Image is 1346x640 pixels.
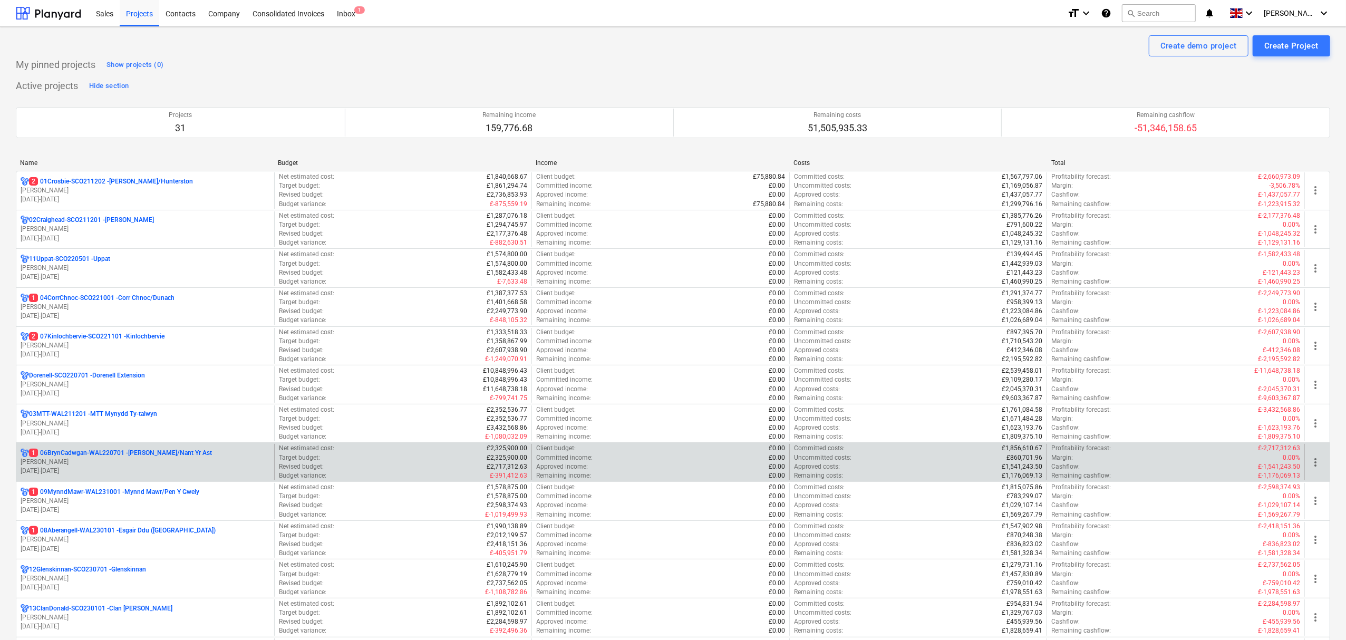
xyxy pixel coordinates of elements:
p: Client budget : [536,172,576,181]
p: £1,048,245.32 [1002,229,1042,238]
p: £-848,105.32 [490,316,527,325]
p: Committed income : [536,375,593,384]
i: notifications [1204,7,1215,20]
div: Project has multi currencies enabled [21,255,29,264]
p: Approved costs : [794,346,840,355]
p: Target budget : [279,181,320,190]
span: 1 [29,488,38,496]
p: £0.00 [769,298,785,307]
p: Cashflow : [1051,385,1080,394]
p: £0.00 [769,277,785,286]
p: [PERSON_NAME] [21,535,270,544]
iframe: Chat Widget [1293,589,1346,640]
p: 51,505,935.33 [808,122,867,134]
p: Remaining cashflow : [1051,355,1111,364]
p: Remaining cashflow : [1051,200,1111,209]
p: Net estimated cost : [279,289,334,298]
p: £139,494.45 [1006,250,1042,259]
p: £-875,559.19 [490,200,527,209]
div: Project has multi currencies enabled [21,177,29,186]
span: more_vert [1309,223,1322,236]
p: £1,333,518.33 [487,328,527,337]
p: £1,169,056.87 [1002,181,1042,190]
p: -3,506.78% [1269,181,1300,190]
span: [PERSON_NAME] [1264,9,1316,17]
span: more_vert [1309,573,1322,585]
p: Active projects [16,80,78,92]
div: Create demo project [1160,39,1237,53]
p: Uncommitted costs : [794,181,851,190]
p: 01Crosbie-SCO211202 - [PERSON_NAME]/Hunterston [29,177,193,186]
p: £0.00 [769,211,785,220]
p: Approved costs : [794,307,840,316]
p: £791,600.22 [1006,220,1042,229]
p: £1,129,131.16 [1002,238,1042,247]
p: [PERSON_NAME] [21,303,270,312]
p: Target budget : [279,375,320,384]
p: Uncommitted costs : [794,259,851,268]
p: Client budget : [536,250,576,259]
p: 0.00% [1283,259,1300,268]
p: Client budget : [536,211,576,220]
p: £121,443.23 [1006,268,1042,277]
p: Net estimated cost : [279,328,334,337]
span: 1 [29,449,38,457]
p: [DATE] - [DATE] [21,234,270,243]
p: Remaining income : [536,277,591,286]
div: Project has multi currencies enabled [21,332,29,341]
p: Margin : [1051,259,1073,268]
p: Approved income : [536,190,588,199]
p: £0.00 [769,190,785,199]
p: £11,648,738.18 [483,385,527,394]
p: £-1,048,245.32 [1258,229,1300,238]
p: [PERSON_NAME] [21,458,270,467]
p: £2,195,592.82 [1002,355,1042,364]
button: Show projects (0) [104,56,166,73]
p: £75,880.84 [753,200,785,209]
p: 09MynndMawr-WAL231001 - Mynnd Mawr/Pen Y Gwely [29,488,199,497]
p: £1,460,990.25 [1002,277,1042,286]
p: Net estimated cost : [279,250,334,259]
p: Committed income : [536,181,593,190]
p: £0.00 [769,307,785,316]
p: £0.00 [769,328,785,337]
p: £0.00 [769,238,785,247]
p: [DATE] - [DATE] [21,506,270,515]
p: 04CorrChnoc-SCO221001 - Corr Chnoc/Dunach [29,294,175,303]
p: £1,291,374.77 [1002,289,1042,298]
span: more_vert [1309,534,1322,546]
div: Project has multi currencies enabled [21,604,29,613]
div: Project has multi currencies enabled [21,449,29,458]
div: Show projects (0) [106,59,163,71]
div: 109MynndMawr-WAL231001 -Mynnd Mawr/Pen Y Gwely[PERSON_NAME][DATE]-[DATE] [21,488,270,515]
p: [PERSON_NAME] [21,264,270,273]
p: £-2,660,973.09 [1258,172,1300,181]
p: £0.00 [769,355,785,364]
p: £0.00 [769,229,785,238]
p: Margin : [1051,375,1073,384]
p: 0.00% [1283,298,1300,307]
p: Approved costs : [794,268,840,277]
button: Create Project [1253,35,1330,56]
p: £0.00 [769,259,785,268]
span: search [1127,9,1135,17]
p: Remaining cashflow [1135,111,1197,120]
p: Target budget : [279,259,320,268]
div: 207Kinlochbervie-SCO221101 -Kinlochbervie[PERSON_NAME][DATE]-[DATE] [21,332,270,359]
p: £-1,460,990.25 [1258,277,1300,286]
p: Revised budget : [279,229,324,238]
p: [PERSON_NAME] [21,497,270,506]
p: Profitability forecast : [1051,289,1111,298]
p: £412,346.08 [1006,346,1042,355]
p: £-1,223,915.32 [1258,200,1300,209]
p: £2,736,853.93 [487,190,527,199]
p: £-11,648,738.18 [1254,366,1300,375]
p: £0.00 [769,289,785,298]
p: £1,287,076.18 [487,211,527,220]
span: more_vert [1309,340,1322,352]
p: £-2,177,376.48 [1258,211,1300,220]
p: £1,358,867.99 [487,337,527,346]
p: Committed income : [536,337,593,346]
p: Committed costs : [794,250,845,259]
p: £-2,195,592.82 [1258,355,1300,364]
